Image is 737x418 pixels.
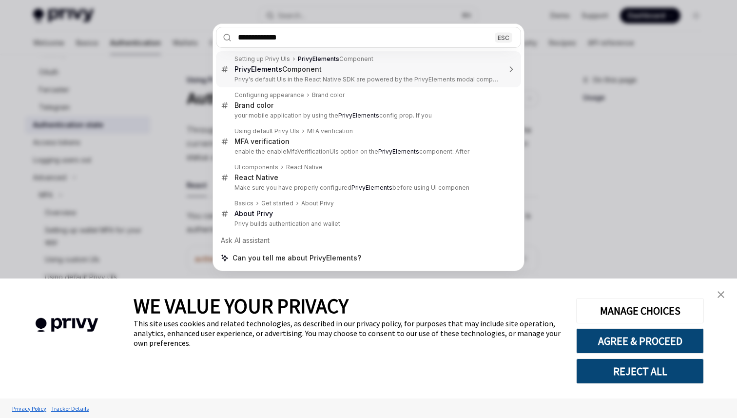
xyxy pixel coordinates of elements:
[301,199,334,207] div: About Privy
[576,358,704,384] button: REJECT ALL
[234,76,501,83] p: Privy's default UIs in the React Native SDK are powered by the PrivyElements modal component. Only
[312,91,345,99] div: Brand color
[234,148,501,156] p: enable the enableMfaVerificationUIs option on the component: After
[234,91,304,99] div: Configuring appearance
[234,199,253,207] div: Basics
[718,291,724,298] img: close banner
[234,184,501,192] p: Make sure you have properly configured before using UI componen
[134,318,562,348] div: This site uses cookies and related technologies, as described in our privacy policy, for purposes...
[576,328,704,354] button: AGREE & PROCEED
[234,163,278,171] div: UI components
[234,65,322,74] div: Component
[286,163,323,171] div: React Native
[234,220,501,228] p: Privy builds authentication and wallet
[234,65,282,73] b: PrivyElements
[49,400,91,417] a: Tracker Details
[576,298,704,323] button: MANAGE CHOICES
[234,209,273,218] b: About Privy
[234,173,278,182] div: React Native
[261,199,293,207] div: Get started
[216,232,521,249] div: Ask AI assistant
[15,304,119,346] img: company logo
[495,32,512,42] div: ESC
[234,127,299,135] div: Using default Privy UIs
[134,293,349,318] span: WE VALUE YOUR PRIVACY
[234,137,290,146] div: MFA verification
[234,112,501,119] p: your mobile application by using the config prop. If you
[298,55,373,63] div: Component
[298,55,339,62] b: PrivyElements
[307,127,353,135] div: MFA verification
[233,253,361,263] span: Can you tell me about PrivyElements?
[378,148,419,155] b: PrivyElements
[711,285,731,304] a: close banner
[338,112,379,119] b: PrivyElements
[351,184,392,191] b: PrivyElements
[234,55,290,63] div: Setting up Privy UIs
[234,101,273,110] div: Brand color
[10,400,49,417] a: Privacy Policy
